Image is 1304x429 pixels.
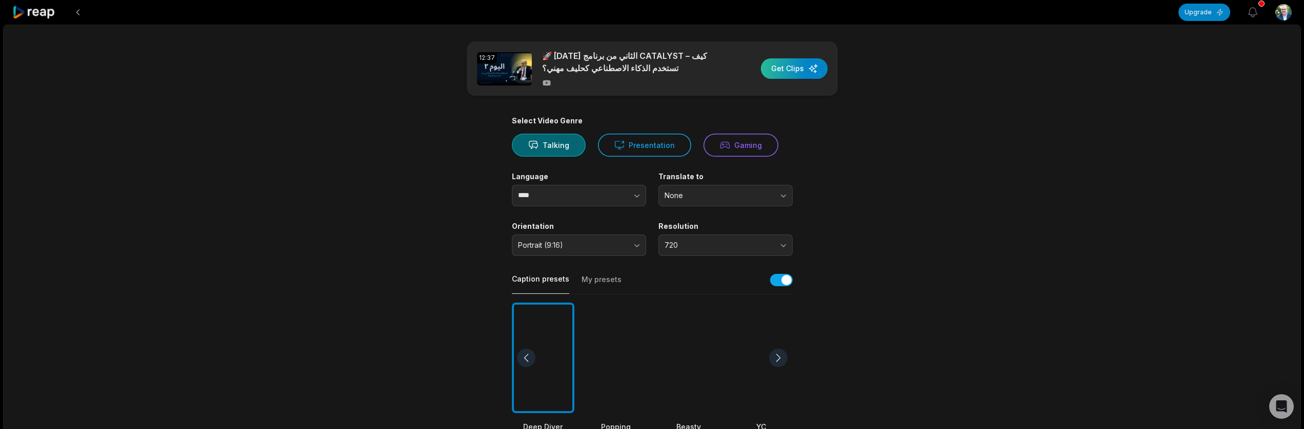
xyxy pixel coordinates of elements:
[512,234,646,256] button: Portrait (9:16)
[512,222,646,231] label: Orientation
[1178,4,1230,21] button: Upgrade
[658,172,793,181] label: Translate to
[477,52,497,63] div: 12:37
[665,191,772,200] span: None
[518,241,626,250] span: Portrait (9:16)
[1269,394,1294,419] div: Open Intercom Messenger
[658,234,793,256] button: 720
[665,241,772,250] span: 720
[512,116,793,125] div: Select Video Genre
[542,50,719,74] p: 🚀 [DATE] الثاني من برنامج CATALYST – كيف تستخدم الذكاء الاصطناعي كحليف مهني؟
[512,274,569,294] button: Caption presets
[512,134,586,157] button: Talking
[761,58,827,79] button: Get Clips
[658,222,793,231] label: Resolution
[512,172,646,181] label: Language
[703,134,778,157] button: Gaming
[658,185,793,206] button: None
[598,134,691,157] button: Presentation
[582,274,622,294] button: My presets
